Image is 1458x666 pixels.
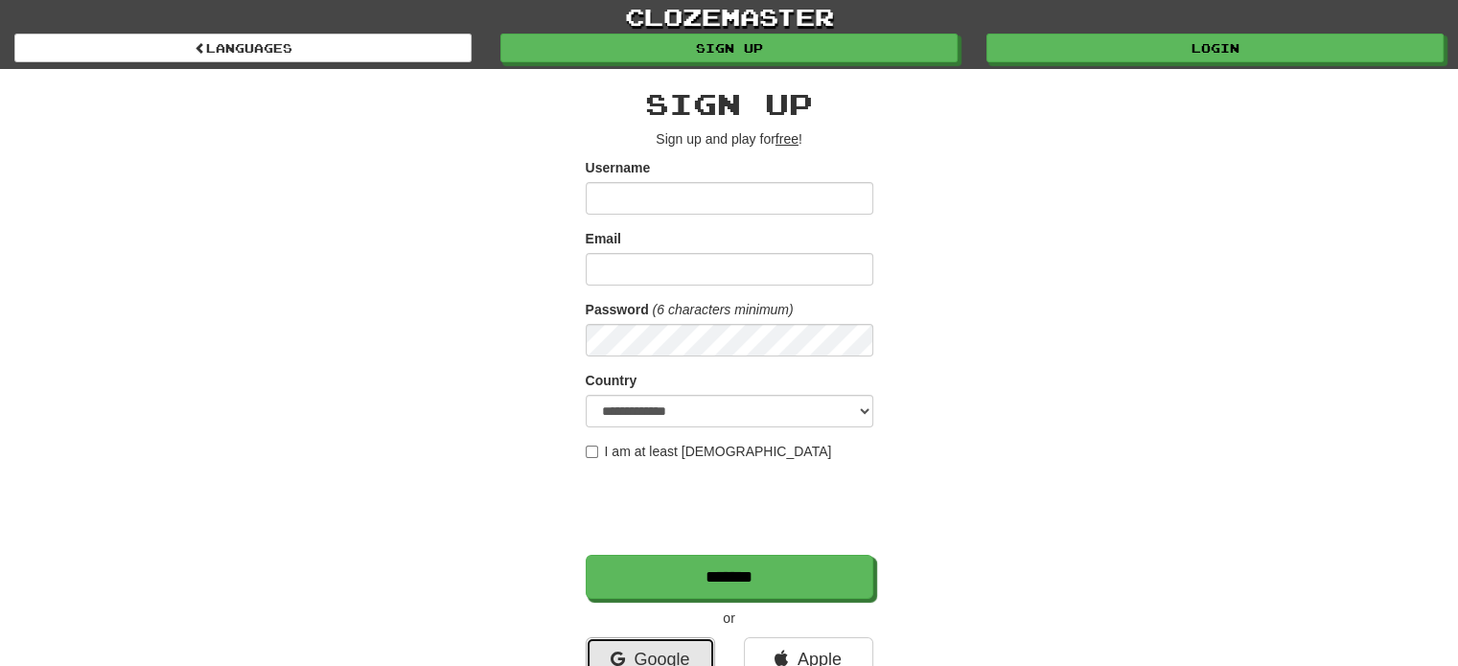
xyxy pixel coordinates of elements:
[775,131,798,147] u: free
[14,34,472,62] a: Languages
[586,442,832,461] label: I am at least [DEMOGRAPHIC_DATA]
[586,129,873,149] p: Sign up and play for !
[653,302,794,317] em: (6 characters minimum)
[586,609,873,628] p: or
[586,229,621,248] label: Email
[586,88,873,120] h2: Sign up
[586,471,877,545] iframe: reCAPTCHA
[586,371,637,390] label: Country
[500,34,958,62] a: Sign up
[986,34,1444,62] a: Login
[586,300,649,319] label: Password
[586,158,651,177] label: Username
[586,446,598,458] input: I am at least [DEMOGRAPHIC_DATA]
